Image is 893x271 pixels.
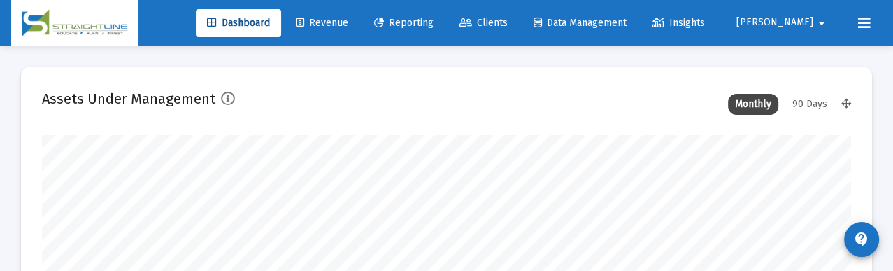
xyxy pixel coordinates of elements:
h2: Assets Under Management [42,88,215,110]
div: 90 Days [785,94,834,115]
span: Revenue [296,17,348,29]
span: Clients [459,17,508,29]
mat-icon: arrow_drop_down [813,9,830,37]
span: Reporting [374,17,434,29]
span: Dashboard [207,17,270,29]
span: [PERSON_NAME] [736,17,813,29]
a: Data Management [522,9,638,37]
a: Dashboard [196,9,281,37]
a: Insights [641,9,716,37]
span: Insights [652,17,705,29]
span: Data Management [534,17,627,29]
mat-icon: contact_support [853,231,870,248]
a: Clients [448,9,519,37]
a: Reporting [363,9,445,37]
a: Revenue [285,9,359,37]
div: Monthly [728,94,778,115]
button: [PERSON_NAME] [720,8,847,36]
img: Dashboard [22,9,128,37]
